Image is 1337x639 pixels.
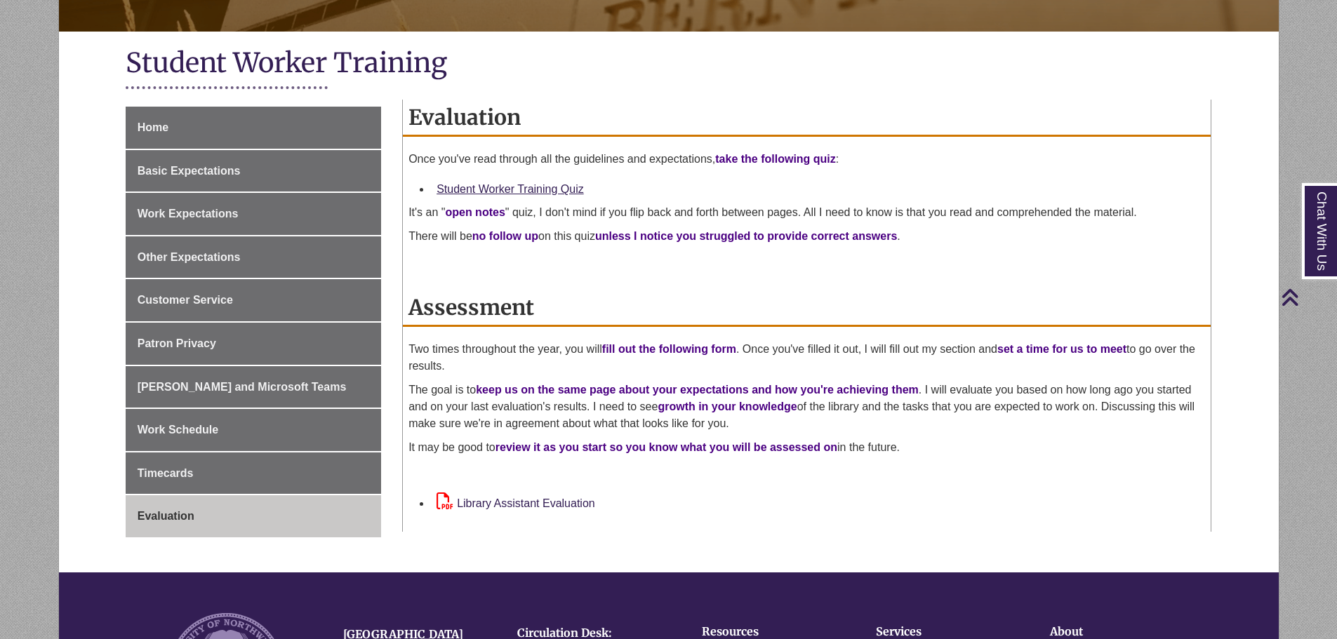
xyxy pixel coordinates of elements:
[602,343,736,355] span: fill out the following form
[408,439,1205,456] p: It may be good to in the future.
[138,337,216,349] span: Patron Privacy
[408,151,1205,168] p: Once you've read through all the guidelines and expectations, :
[126,193,381,235] a: Work Expectations
[495,441,837,453] span: review it as you start so you know what you will be assessed on
[138,251,241,263] span: Other Expectations
[437,183,584,195] a: Student Worker Training Quiz
[126,323,381,365] a: Patron Privacy
[472,230,538,242] strong: no follow up
[408,228,1205,245] p: There will be on this quiz .
[1050,626,1180,638] h4: About
[408,204,1205,221] p: It's an " " quiz, I don't mind if you flip back and forth between pages. All I need to know is th...
[997,343,1126,355] span: set a time for us to meet
[403,100,1211,137] h2: Evaluation
[138,208,239,220] span: Work Expectations
[1281,288,1333,307] a: Back to Top
[126,279,381,321] a: Customer Service
[138,424,218,436] span: Work Schedule
[876,626,1006,638] h4: Services
[445,206,505,218] strong: open notes
[408,341,1205,375] p: Two times throughout the year, you will . Once you've filled it out, I will fill out my section a...
[658,401,797,412] span: growth in your knowledge
[138,294,233,306] span: Customer Service
[408,382,1205,432] p: The goal is to . I will evaluate you based on how long ago you started and on your last evaluatio...
[138,165,241,177] span: Basic Expectations
[126,107,381,149] a: Home
[702,626,832,638] h4: Resources
[403,290,1211,327] h2: Assessment
[138,381,347,393] span: [PERSON_NAME] and Microsoft Teams
[595,230,897,242] strong: unless I notice you struggled to provide correct answers
[126,409,381,451] a: Work Schedule
[138,467,194,479] span: Timecards
[126,107,381,537] div: Guide Page Menu
[126,366,381,408] a: [PERSON_NAME] and Microsoft Teams
[126,46,1212,83] h1: Student Worker Training
[126,150,381,192] a: Basic Expectations
[138,121,168,133] span: Home
[715,153,836,165] strong: take the following quiz
[126,236,381,278] a: Other Expectations
[126,495,381,537] a: Evaluation
[126,452,381,495] a: Timecards
[437,497,595,509] a: Library Assistant Evaluation
[138,510,194,522] span: Evaluation
[476,384,919,396] span: keep us on the same page about your expectations and how you're achieving them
